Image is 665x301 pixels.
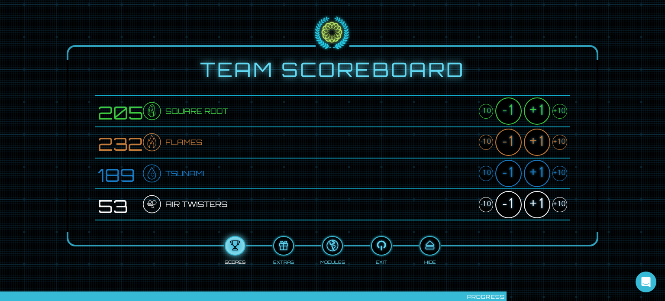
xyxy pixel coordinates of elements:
div: -1 [495,129,522,156]
div: 189 [98,165,143,181]
div: 232 [98,135,143,150]
div: -10 [479,197,493,212]
div: +10 [552,135,567,150]
div: +10 [552,197,567,212]
div: Modules [320,258,345,265]
div: Exit [376,258,387,265]
div: -10 [479,166,493,181]
div: +1 [524,160,550,187]
span: Square root [165,105,228,117]
div: -1 [495,191,522,218]
div: -1 [495,97,522,125]
h1: Team Scoreboard [95,58,570,81]
div: +1 [524,191,550,218]
div: Open Intercom Messenger [636,272,656,292]
div: Extras [273,258,294,265]
img: logo_ppa-1c755af25916c3f9a746997ea8451e86.svg [313,15,352,51]
div: Scores [225,258,245,265]
div: -1 [495,160,522,187]
div: +10 [552,166,567,181]
div: Hide [424,258,436,265]
div: -10 [479,104,493,119]
div: 53 [98,197,143,212]
div: 205 [98,104,143,119]
span: Flames [165,136,202,149]
span: tsunami [165,168,204,180]
div: +10 [552,104,567,119]
div: +1 [524,129,550,156]
div: +1 [524,97,550,125]
div: -10 [479,135,493,150]
span: Air Twisters [165,198,227,210]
